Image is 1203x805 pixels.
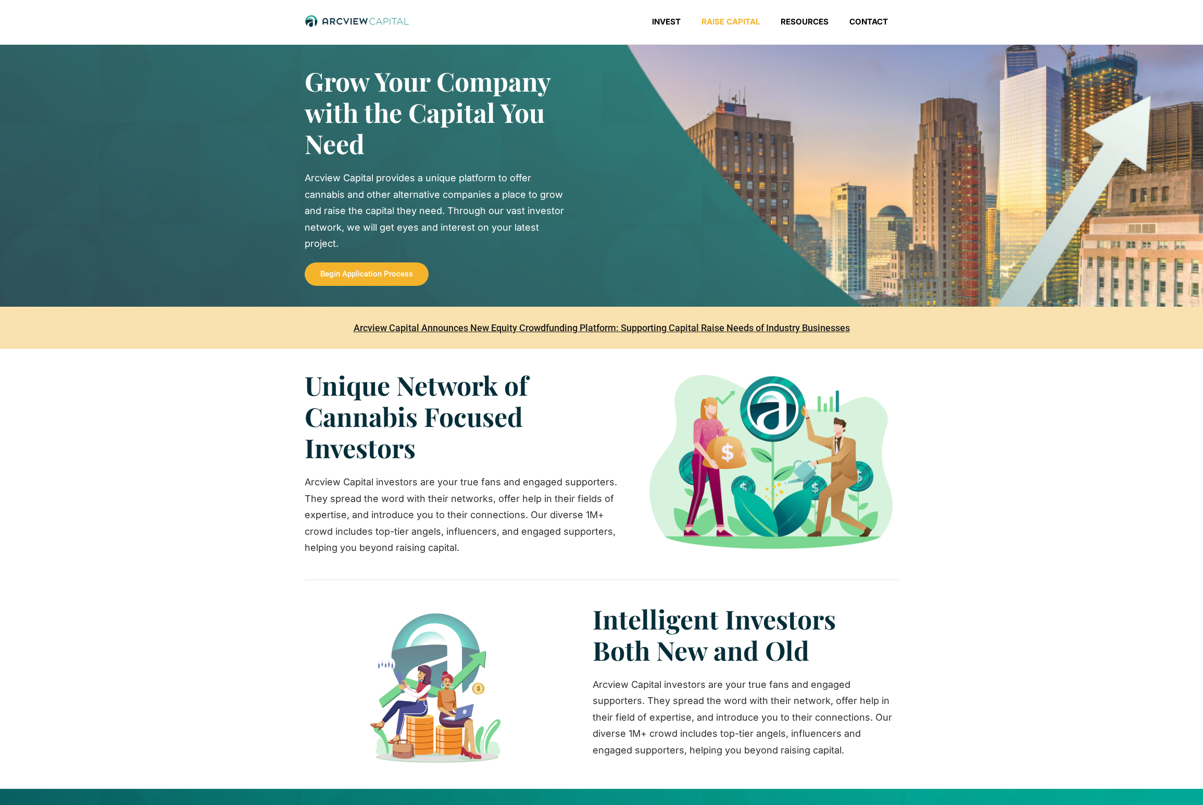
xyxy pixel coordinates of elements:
[305,474,618,556] p: Arcview Capital investors are your true fans and engaged supporters. They spread the word with th...
[354,322,850,333] a: Arcview Capital Announces New Equity Crowdfunding Platform: Supporting Capital Raise Needs of Ind...
[305,170,565,252] p: Arcview Capital provides a unique platform to offer cannabis and other alternative companies a pl...
[770,17,839,27] a: Resources
[305,262,429,286] a: Begin Application Process
[691,17,770,27] a: Raise Capital
[593,603,898,666] h3: Intelligent Investors Both New and Old
[839,17,898,27] a: Contact
[642,17,691,27] a: Invest
[320,270,413,278] span: Begin Application Process
[305,370,618,463] h3: Unique Network of Cannabis Focused Investors
[305,66,565,159] h2: Grow Your Company with the Capital You Need
[593,676,898,759] p: Arcview Capital investors are your true fans and engaged supporters. They spread the word with th...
